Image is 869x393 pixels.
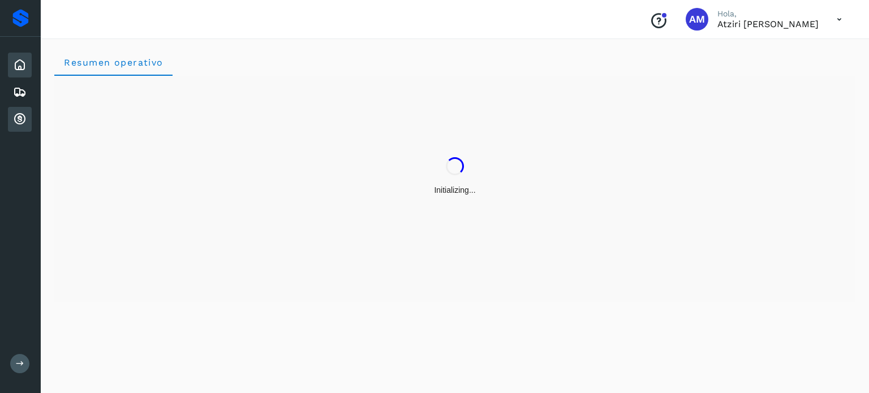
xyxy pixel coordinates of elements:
[8,53,32,77] div: Inicio
[63,57,164,68] span: Resumen operativo
[717,19,819,29] p: Atziri Mireya Rodriguez Arreola
[717,9,819,19] p: Hola,
[8,80,32,105] div: Embarques
[8,107,32,132] div: Cuentas por cobrar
